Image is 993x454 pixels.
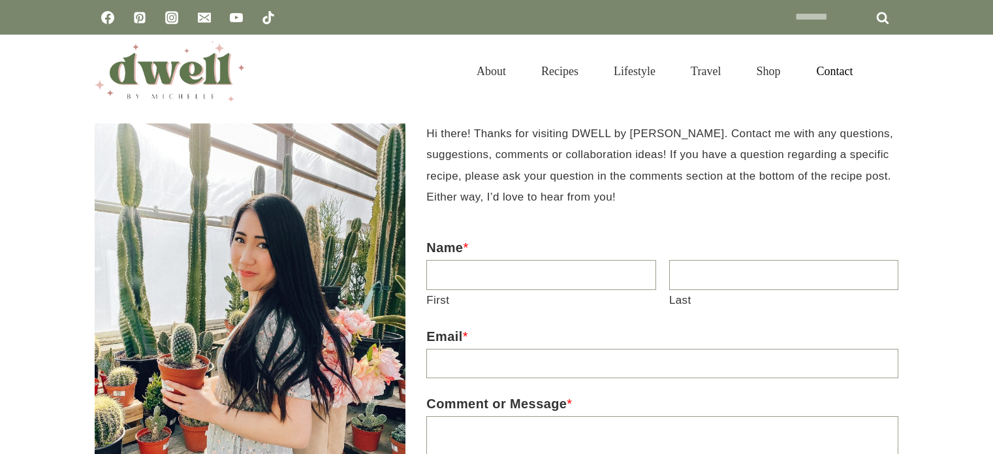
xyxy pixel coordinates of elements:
a: Shop [738,48,798,94]
a: Pinterest [127,5,153,31]
nav: Primary Navigation [459,48,870,94]
a: Facebook [95,5,121,31]
a: YouTube [223,5,249,31]
a: Recipes [524,48,596,94]
a: About [459,48,524,94]
label: First [426,290,656,311]
label: Last [669,290,899,311]
label: Name [426,235,898,260]
a: Lifestyle [596,48,673,94]
a: Travel [673,48,738,94]
img: DWELL by michelle [95,41,245,101]
label: Comment or Message [426,391,898,416]
p: Hi there! Thanks for visiting DWELL by [PERSON_NAME]. Contact me with any questions, suggestions,... [426,123,898,208]
button: View Search Form [877,60,899,82]
a: Email [191,5,217,31]
a: Contact [798,48,870,94]
a: Instagram [159,5,185,31]
a: TikTok [255,5,281,31]
label: Email [426,324,898,349]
